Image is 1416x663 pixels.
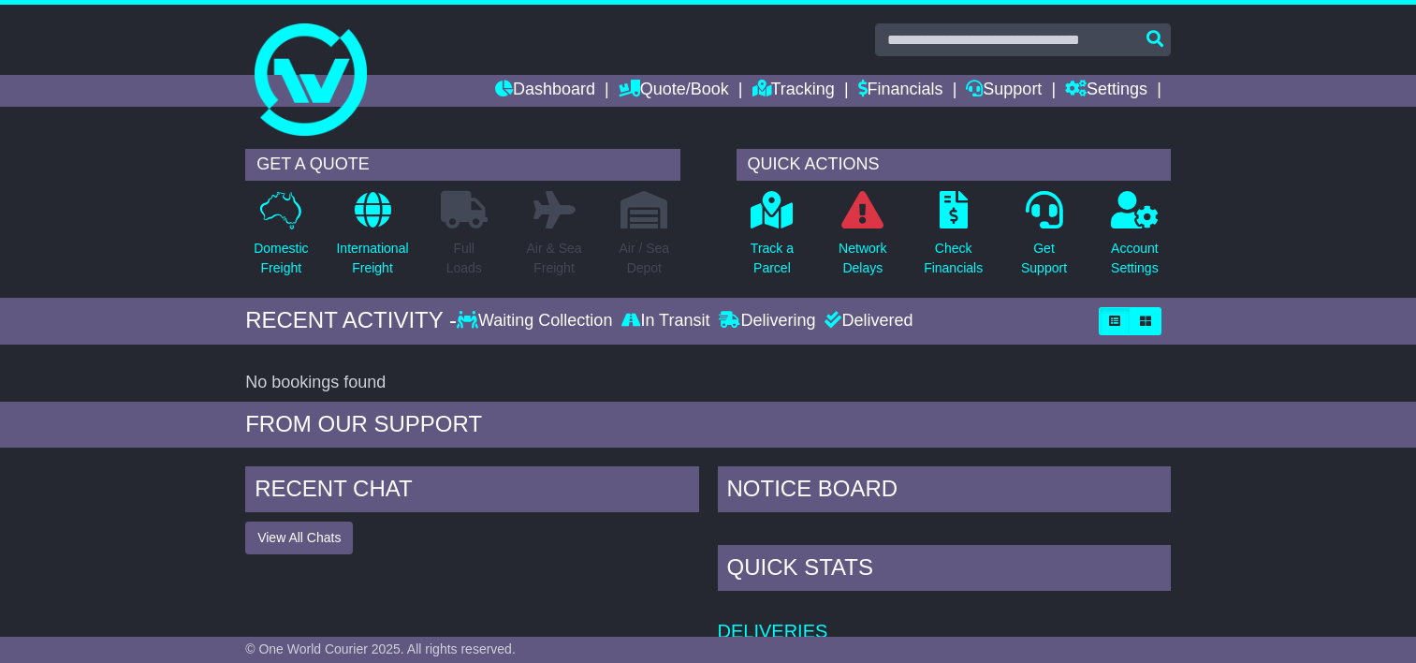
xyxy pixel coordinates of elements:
a: InternationalFreight [335,190,409,288]
a: Tracking [752,75,835,107]
p: Air & Sea Freight [526,239,581,278]
a: CheckFinancials [923,190,984,288]
p: Air / Sea Depot [619,239,669,278]
div: RECENT ACTIVITY - [245,307,457,334]
a: Quote/Book [619,75,729,107]
div: NOTICE BOARD [718,466,1171,517]
a: NetworkDelays [838,190,887,288]
div: Delivered [820,311,912,331]
div: Delivering [714,311,820,331]
a: Financials [858,75,943,107]
div: RECENT CHAT [245,466,698,517]
p: Account Settings [1111,239,1159,278]
p: Check Financials [924,239,983,278]
a: Support [966,75,1042,107]
div: GET A QUOTE [245,149,679,181]
a: Dashboard [495,75,595,107]
td: Deliveries [718,596,1171,643]
span: © One World Courier 2025. All rights reserved. [245,641,516,656]
div: FROM OUR SUPPORT [245,411,1171,438]
p: Get Support [1021,239,1067,278]
a: GetSupport [1020,190,1068,288]
a: AccountSettings [1110,190,1160,288]
div: In Transit [617,311,714,331]
p: Full Loads [441,239,488,278]
p: Network Delays [839,239,886,278]
div: QUICK ACTIONS [737,149,1171,181]
div: Waiting Collection [457,311,617,331]
a: Settings [1065,75,1147,107]
a: DomesticFreight [253,190,309,288]
p: Domestic Freight [254,239,308,278]
p: Track a Parcel [751,239,794,278]
div: Quick Stats [718,545,1171,596]
div: No bookings found [245,373,1171,393]
p: International Freight [336,239,408,278]
button: View All Chats [245,522,353,554]
a: Track aParcel [750,190,795,288]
